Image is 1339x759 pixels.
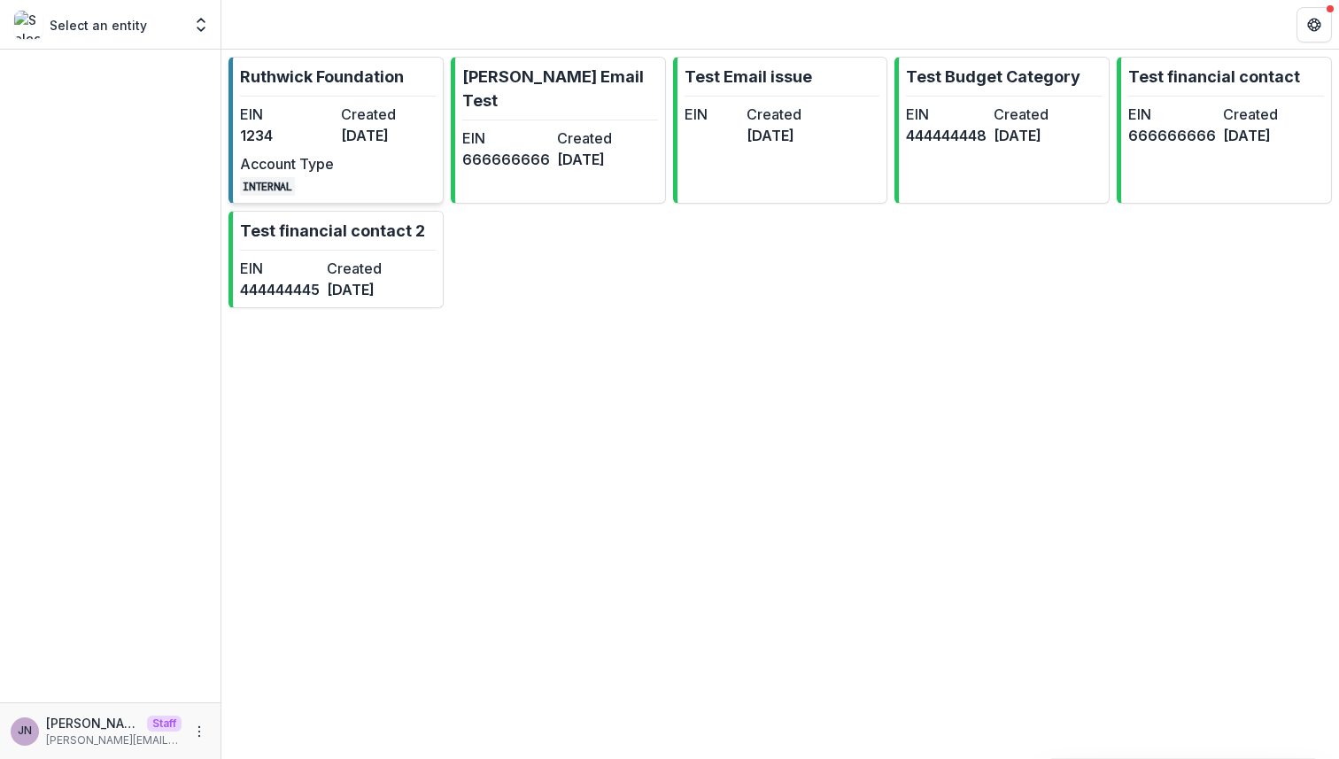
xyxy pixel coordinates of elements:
[341,104,435,125] dt: Created
[1223,125,1311,146] dd: [DATE]
[228,57,444,204] a: Ruthwick FoundationEIN1234Created[DATE]Account TypeINTERNAL
[462,149,550,170] dd: 666666666
[1128,65,1300,89] p: Test financial contact
[189,721,210,742] button: More
[557,149,645,170] dd: [DATE]
[18,725,32,737] div: Joyce N
[228,211,444,308] a: Test financial contact 2EIN444444445Created[DATE]
[240,125,334,146] dd: 1234
[462,65,658,112] p: [PERSON_NAME] Email Test
[994,104,1074,125] dt: Created
[906,65,1080,89] p: Test Budget Category
[14,11,43,39] img: Select an entity
[685,104,739,125] dt: EIN
[906,104,987,125] dt: EIN
[994,125,1074,146] dd: [DATE]
[1296,7,1332,43] button: Get Help
[341,125,435,146] dd: [DATE]
[327,258,406,279] dt: Created
[1223,104,1311,125] dt: Created
[327,279,406,300] dd: [DATE]
[673,57,888,204] a: Test Email issueEINCreated[DATE]
[906,125,987,146] dd: 444444448
[240,65,404,89] p: Ruthwick Foundation
[189,7,213,43] button: Open entity switcher
[685,65,812,89] p: Test Email issue
[1128,104,1216,125] dt: EIN
[240,219,425,243] p: Test financial contact 2
[1117,57,1332,204] a: Test financial contactEIN666666666Created[DATE]
[451,57,666,204] a: [PERSON_NAME] Email TestEIN666666666Created[DATE]
[46,714,140,732] p: [PERSON_NAME]
[50,16,147,35] p: Select an entity
[747,125,801,146] dd: [DATE]
[894,57,1110,204] a: Test Budget CategoryEIN444444448Created[DATE]
[557,128,645,149] dt: Created
[240,279,320,300] dd: 444444445
[240,177,295,196] code: INTERNAL
[1128,125,1216,146] dd: 666666666
[462,128,550,149] dt: EIN
[147,716,182,732] p: Staff
[747,104,801,125] dt: Created
[240,153,334,174] dt: Account Type
[240,258,320,279] dt: EIN
[46,732,182,748] p: [PERSON_NAME][EMAIL_ADDRESS][DOMAIN_NAME]
[240,104,334,125] dt: EIN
